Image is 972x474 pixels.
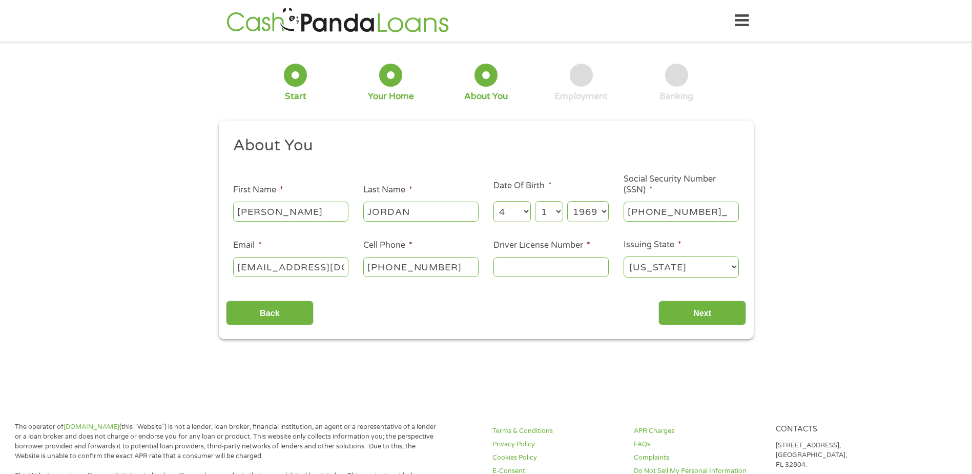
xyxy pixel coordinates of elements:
input: Next [658,301,746,326]
div: Banking [659,91,693,102]
label: Last Name [363,185,412,195]
input: John [233,202,348,221]
a: Cookies Policy [492,453,622,463]
input: Back [226,301,314,326]
h4: Contacts [776,425,905,434]
input: (541) 754-3010 [363,257,479,276]
div: About You [464,91,508,102]
a: Privacy Policy [492,440,622,449]
img: GetLoanNow Logo [223,6,452,35]
label: Driver License Number [493,240,590,251]
label: Date Of Birth [493,181,552,191]
a: Complaints [634,453,763,463]
input: Smith [363,202,479,221]
p: [STREET_ADDRESS], [GEOGRAPHIC_DATA], FL 32804. [776,441,905,470]
div: Employment [554,91,608,102]
input: 078-05-1120 [624,202,739,221]
input: john@gmail.com [233,257,348,276]
a: Terms & Conditions [492,426,622,436]
div: Start [285,91,306,102]
label: Issuing State [624,240,681,250]
label: Cell Phone [363,240,412,251]
label: Email [233,240,262,251]
p: The operator of (this “Website”) is not a lender, loan broker, financial institution, an agent or... [15,422,440,461]
a: APR Charges [634,426,763,436]
h2: About You [233,135,731,156]
a: [DOMAIN_NAME] [64,423,119,431]
a: FAQs [634,440,763,449]
div: Your Home [368,91,414,102]
label: First Name [233,185,283,195]
label: Social Security Number (SSN) [624,174,739,195]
